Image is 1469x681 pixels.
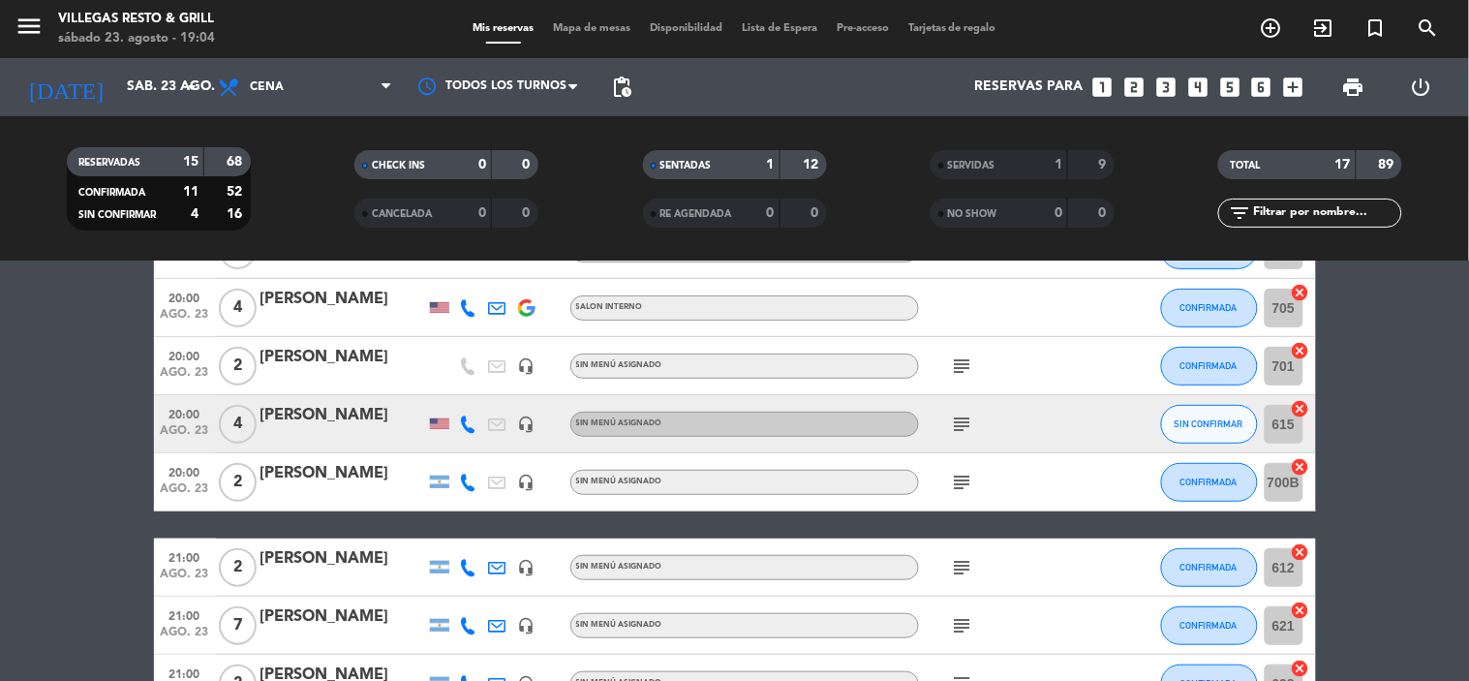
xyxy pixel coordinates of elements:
[78,210,156,220] span: SIN CONFIRMAR
[1249,75,1274,100] i: looks_6
[951,614,974,637] i: subject
[15,12,44,41] i: menu
[219,606,257,645] span: 7
[219,405,257,444] span: 4
[1342,76,1365,99] span: print
[161,482,209,505] span: ago. 23
[523,206,535,220] strong: 0
[951,413,974,436] i: subject
[660,209,732,219] span: RE AGENDADA
[1312,16,1335,40] i: exit_to_app
[1335,158,1351,171] strong: 17
[811,206,822,220] strong: 0
[183,155,199,169] strong: 15
[183,185,199,199] strong: 11
[1291,659,1310,678] i: cancel
[58,29,215,48] div: sábado 23. agosto - 19:04
[260,287,425,312] div: [PERSON_NAME]
[78,158,140,168] span: RESERVADAS
[227,155,246,169] strong: 68
[1153,75,1178,100] i: looks_3
[1098,206,1110,220] strong: 0
[576,361,662,369] span: Sin menú asignado
[161,626,209,648] span: ago. 23
[1180,302,1238,313] span: CONFIRMADA
[1291,283,1310,302] i: cancel
[1180,620,1238,631] span: CONFIRMADA
[250,80,284,94] span: Cena
[1388,58,1454,116] div: LOG OUT
[1228,201,1251,225] i: filter_list
[951,471,974,494] i: subject
[478,206,486,220] strong: 0
[1217,75,1242,100] i: looks_5
[1055,158,1062,171] strong: 1
[1098,158,1110,171] strong: 9
[610,76,633,99] span: pending_actions
[1379,158,1398,171] strong: 89
[1180,360,1238,371] span: CONFIRMADA
[191,207,199,221] strong: 4
[1055,206,1062,220] strong: 0
[1291,341,1310,360] i: cancel
[1417,16,1440,40] i: search
[15,66,117,108] i: [DATE]
[1364,16,1388,40] i: turned_in_not
[1260,16,1283,40] i: add_circle_outline
[660,161,712,170] span: SENTADAS
[827,23,899,34] span: Pre-acceso
[518,416,536,433] i: headset_mic
[1180,562,1238,573] span: CONFIRMADA
[803,158,822,171] strong: 12
[260,546,425,572] div: [PERSON_NAME]
[1409,76,1432,99] i: power_settings_new
[732,23,827,34] span: Lista de Espera
[1281,75,1306,100] i: add_box
[576,303,643,311] span: SALON INTERNO
[227,207,246,221] strong: 16
[260,604,425,630] div: [PERSON_NAME]
[161,344,209,366] span: 20:00
[1161,548,1258,587] button: CONFIRMADA
[640,23,732,34] span: Disponibilidad
[260,345,425,370] div: [PERSON_NAME]
[372,209,432,219] span: CANCELADA
[767,158,775,171] strong: 1
[1121,75,1147,100] i: looks_two
[1089,75,1115,100] i: looks_one
[518,299,536,317] img: google-logo.png
[951,355,974,378] i: subject
[951,556,974,579] i: subject
[576,621,662,629] span: Sin menú asignado
[161,568,209,590] span: ago. 23
[1291,457,1310,477] i: cancel
[948,161,995,170] span: SERVIDAS
[219,463,257,502] span: 2
[219,548,257,587] span: 2
[1291,542,1310,562] i: cancel
[1161,606,1258,645] button: CONFIRMADA
[767,206,775,220] strong: 0
[180,76,203,99] i: arrow_drop_down
[78,188,145,198] span: CONFIRMADA
[1291,601,1310,620] i: cancel
[543,23,640,34] span: Mapa de mesas
[161,460,209,482] span: 20:00
[1161,289,1258,327] button: CONFIRMADA
[1161,463,1258,502] button: CONFIRMADA
[899,23,1006,34] span: Tarjetas de regalo
[227,185,246,199] strong: 52
[1251,202,1401,224] input: Filtrar por nombre...
[576,563,662,571] span: Sin menú asignado
[576,478,662,485] span: Sin menú asignado
[1185,75,1210,100] i: looks_4
[161,424,209,447] span: ago. 23
[463,23,543,34] span: Mis reservas
[576,419,662,427] span: Sin menú asignado
[15,12,44,47] button: menu
[161,366,209,388] span: ago. 23
[1230,161,1260,170] span: TOTAL
[260,403,425,428] div: [PERSON_NAME]
[1291,399,1310,418] i: cancel
[161,286,209,308] span: 20:00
